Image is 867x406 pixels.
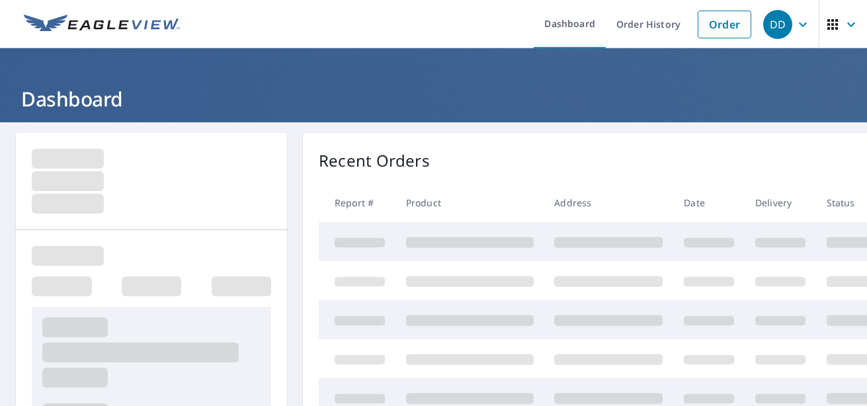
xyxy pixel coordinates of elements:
th: Delivery [745,183,816,222]
div: DD [763,10,792,39]
a: Order [698,11,751,38]
th: Report # [319,183,395,222]
img: EV Logo [24,15,180,34]
h1: Dashboard [16,85,851,112]
th: Product [395,183,544,222]
th: Address [544,183,673,222]
p: Recent Orders [319,149,430,173]
th: Date [673,183,745,222]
